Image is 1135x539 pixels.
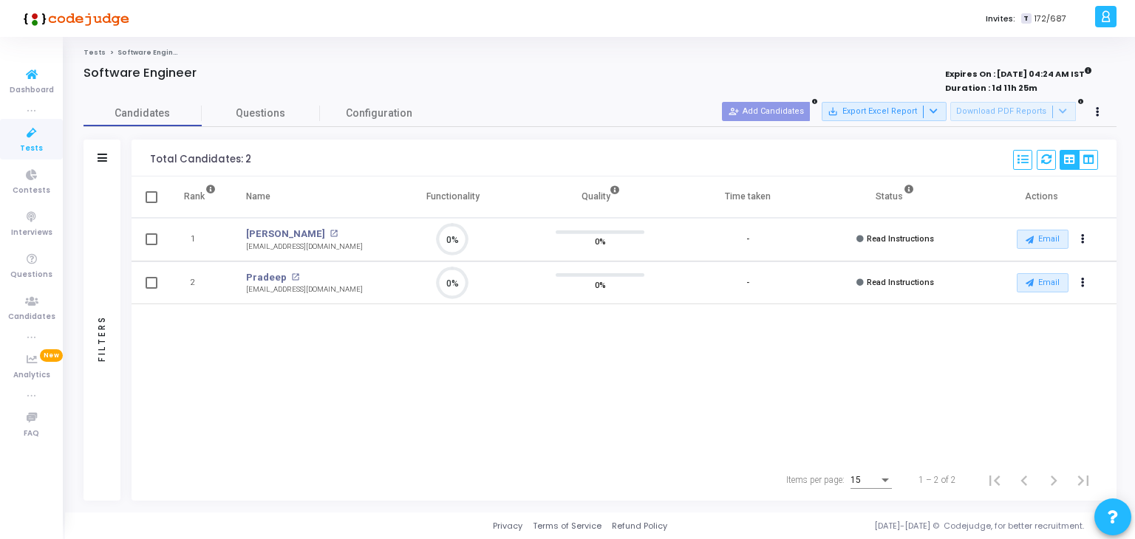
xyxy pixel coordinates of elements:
strong: Duration : 1d 11h 25m [945,82,1037,94]
th: Actions [969,176,1117,218]
button: Export Excel Report [822,102,947,121]
td: 2 [168,261,231,305]
mat-icon: person_add_alt [728,106,738,117]
span: FAQ [24,428,39,440]
button: Download PDF Reports [950,102,1076,121]
div: Time taken [725,188,771,205]
button: Last page [1068,465,1098,495]
div: [DATE]-[DATE] © Codejudge, for better recruitment. [667,520,1117,532]
span: Read Instructions [867,234,934,244]
a: [PERSON_NAME] [246,227,325,241]
button: Email [1017,230,1068,249]
a: Refund Policy [612,520,667,532]
button: Previous page [1009,465,1039,495]
div: [EMAIL_ADDRESS][DOMAIN_NAME] [246,284,363,295]
button: Next page [1039,465,1068,495]
span: Dashboard [10,84,54,97]
span: Interviews [11,227,52,239]
a: Privacy [493,520,522,532]
td: 1 [168,218,231,261]
th: Rank [168,176,231,218]
span: 0% [595,277,606,292]
div: Items per page: [786,473,845,487]
strong: Expires On : [DATE] 04:24 AM IST [945,64,1092,80]
nav: breadcrumb [83,48,1117,58]
button: Actions [1073,272,1094,293]
span: New [40,349,63,362]
span: Tests [20,143,43,155]
th: Status [822,176,969,218]
span: Software Engineer [117,48,186,57]
th: Functionality [379,176,527,218]
a: Pradeep [246,270,287,285]
span: 172/687 [1035,13,1066,25]
span: Questions [202,106,320,121]
span: Candidates [8,311,55,323]
mat-icon: open_in_new [330,230,338,238]
div: Name [246,188,270,205]
img: logo [18,4,129,33]
button: Email [1017,273,1068,292]
a: Tests [83,48,106,57]
span: Configuration [346,106,412,121]
mat-icon: save_alt [828,106,838,117]
span: 0% [595,234,606,249]
span: Questions [10,269,52,281]
span: Candidates [83,106,202,121]
a: Terms of Service [533,520,601,532]
div: [EMAIL_ADDRESS][DOMAIN_NAME] [246,241,363,253]
button: Actions [1073,230,1094,250]
button: Add Candidates [722,102,810,121]
label: Invites: [986,13,1015,25]
div: View Options [1060,150,1098,170]
mat-select: Items per page: [851,476,892,486]
span: Read Instructions [867,278,934,287]
div: - [746,277,749,289]
div: Total Candidates: 2 [150,154,251,165]
h4: Software Engineer [83,66,197,80]
button: First page [980,465,1009,495]
span: 15 [851,475,861,485]
span: Analytics [13,369,50,382]
span: Contests [13,185,50,197]
div: 1 – 2 of 2 [918,473,956,487]
div: - [746,233,749,246]
mat-icon: open_in_new [291,273,299,281]
div: Filters [95,257,109,419]
span: T [1021,13,1031,24]
th: Quality [527,176,675,218]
